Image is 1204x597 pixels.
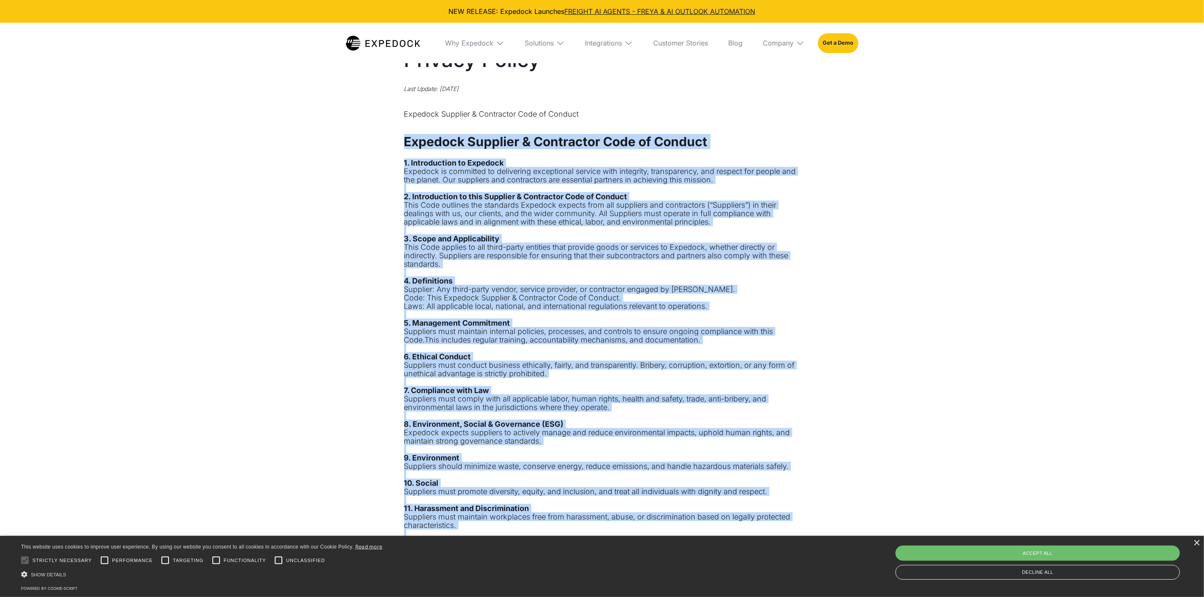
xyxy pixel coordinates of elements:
div: Why Expedock [438,23,511,63]
div: Solutions [518,23,571,63]
div: Company [763,39,794,47]
strong: 11. Harassment and Discrimination [404,504,529,513]
div: Show details [21,570,383,579]
div: Solutions [525,39,554,47]
iframe: Chat Widget [1064,506,1204,597]
strong: 7. Compliance with Law [404,386,489,395]
span: Show details [31,572,66,577]
div: Integrations [585,39,622,47]
a: Read more [355,543,383,550]
strong: 4. Definitions [404,276,453,285]
strong: 9. Environment [404,453,460,462]
a: Get a Demo [818,33,858,53]
a: Blog [721,23,749,63]
span: Performance [112,557,153,564]
a: Powered by cookie-script [21,586,78,591]
strong: 8. Environment, Social & Governance (ESG) [404,420,564,428]
div: Decline all [896,565,1180,580]
span: Unclassified [286,557,325,564]
div: Integrations [578,23,640,63]
div: Why Expedock [445,39,493,47]
strong: 6. Ethical Conduct [404,352,471,361]
strong: 2. Introduction to this Supplier & Contractor Code of Conduct [404,192,627,201]
span: Functionality [224,557,266,564]
strong: Expedock Supplier & Contractor Code of Conduct [404,134,708,149]
a: FREIGHT AI AGENTS - FREYA & AI OUTLOOK AUTOMATION [565,7,756,16]
a: Customer Stories [646,23,715,63]
strong: 3. Scope and Applicability [404,234,500,243]
span: Targeting [173,557,203,564]
p: Expedock Supplier & Contractor Code of Conduct [404,108,800,120]
div: Company [756,23,811,63]
span: Strictly necessary [32,557,92,564]
strong: 1. Introduction to Expedock [404,158,504,167]
em: Last Update: [DATE] [404,85,459,92]
strong: 5. Management Commitment [404,319,510,327]
strong: 10. Social [404,479,439,487]
div: NEW RELEASE: Expedock Launches [7,7,1197,16]
div: Accept all [896,546,1180,561]
span: This website uses cookies to improve user experience. By using our website you consent to all coo... [21,544,354,550]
